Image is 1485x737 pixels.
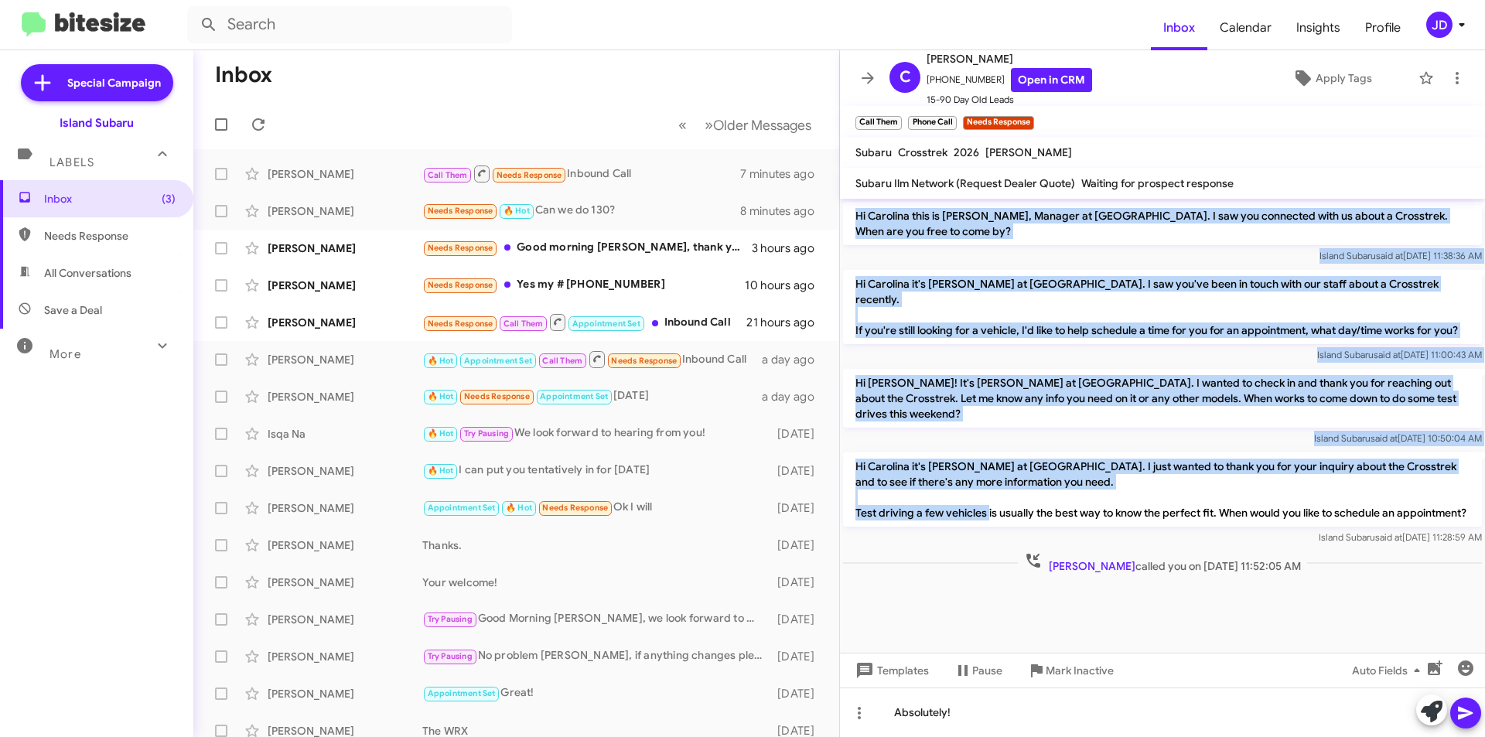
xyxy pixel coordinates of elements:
span: Subaru [855,145,892,159]
span: said at [1371,432,1398,444]
span: Appointment Set [464,356,532,366]
a: Insights [1284,5,1353,50]
a: Inbox [1151,5,1207,50]
div: [PERSON_NAME] [268,537,422,553]
div: [PERSON_NAME] [268,241,422,256]
p: Hi Carolina this is [PERSON_NAME], Manager at [GEOGRAPHIC_DATA]. I saw you connected with us abou... [843,202,1482,245]
div: [DATE] [422,387,762,405]
div: Isqa Na [268,426,422,442]
a: Open in CRM [1011,68,1092,92]
span: Call Them [428,170,468,180]
span: Island Subaru [DATE] 10:50:04 AM [1314,432,1482,444]
div: 10 hours ago [745,278,827,293]
div: Inbound Call [422,312,746,332]
span: Try Pausing [428,651,473,661]
span: Inbox [44,191,176,206]
div: Your welcome! [422,575,770,590]
span: Appointment Set [540,391,608,401]
div: a day ago [762,389,827,404]
span: called you on [DATE] 11:52:05 AM [1018,551,1307,574]
span: Older Messages [713,117,811,134]
h1: Inbox [215,63,272,87]
button: Mark Inactive [1015,657,1126,684]
div: Yes my # [PHONE_NUMBER] [422,276,745,294]
div: [PERSON_NAME] [268,649,422,664]
div: [PERSON_NAME] [268,315,422,330]
span: Call Them [504,319,544,329]
span: Auto Fields [1352,657,1426,684]
span: 🔥 Hot [428,428,454,438]
button: Previous [669,109,696,141]
span: Waiting for prospect response [1081,176,1234,190]
div: Inbound Call [422,350,762,369]
span: Mark Inactive [1046,657,1114,684]
div: 8 minutes ago [740,203,827,219]
span: Crosstrek [898,145,947,159]
span: Appointment Set [572,319,640,329]
span: C [900,65,911,90]
small: Call Them [855,116,902,130]
span: Pause [972,657,1002,684]
div: No problem [PERSON_NAME], if anything changes please feel free to reach out to us! [422,647,770,665]
span: Needs Response [464,391,530,401]
div: I can put you tentatively in for [DATE] [422,462,770,479]
p: Hi [PERSON_NAME]! It's [PERSON_NAME] at [GEOGRAPHIC_DATA]. I wanted to check in and thank you for... [843,369,1482,428]
span: Needs Response [428,206,493,216]
button: Apply Tags [1252,64,1411,92]
div: 7 minutes ago [740,166,827,182]
span: Needs Response [497,170,562,180]
button: Pause [941,657,1015,684]
span: Apply Tags [1316,64,1372,92]
div: Great! [422,684,770,702]
span: Call Them [542,356,582,366]
div: [DATE] [770,426,827,442]
span: said at [1375,531,1402,543]
a: Special Campaign [21,64,173,101]
div: [PERSON_NAME] [268,203,422,219]
span: 2026 [954,145,979,159]
div: [DATE] [770,612,827,627]
div: JD [1426,12,1453,38]
input: Search [187,6,512,43]
span: Templates [852,657,929,684]
span: Special Campaign [67,75,161,90]
div: We look forward to hearing from you! [422,425,770,442]
div: [PERSON_NAME] [268,575,422,590]
span: 🔥 Hot [428,391,454,401]
span: Needs Response [542,503,608,513]
div: Thanks. [422,537,770,553]
div: 3 hours ago [752,241,827,256]
div: [PERSON_NAME] [268,463,422,479]
p: Hi Carolina it's [PERSON_NAME] at [GEOGRAPHIC_DATA]. I saw you've been in touch with our staff ab... [843,270,1482,344]
div: [PERSON_NAME] [268,278,422,293]
div: [DATE] [770,463,827,479]
span: Subaru Ilm Network (Request Dealer Quote) [855,176,1075,190]
div: Inbound Call [422,164,740,183]
div: [PERSON_NAME] [268,352,422,367]
span: Island Subaru [DATE] 11:38:36 AM [1319,250,1482,261]
span: Try Pausing [428,614,473,624]
span: 🔥 Hot [506,503,532,513]
span: Needs Response [611,356,677,366]
span: [PERSON_NAME] [985,145,1072,159]
span: [PERSON_NAME] [1049,559,1135,573]
span: said at [1374,349,1401,360]
span: Island Subaru [DATE] 11:00:43 AM [1317,349,1482,360]
div: a day ago [762,352,827,367]
span: [PHONE_NUMBER] [927,68,1092,92]
nav: Page navigation example [670,109,821,141]
span: 🔥 Hot [428,466,454,476]
span: Appointment Set [428,503,496,513]
span: Appointment Set [428,688,496,698]
span: More [49,347,81,361]
div: [PERSON_NAME] [268,389,422,404]
div: [DATE] [770,686,827,701]
button: JD [1413,12,1468,38]
span: (3) [162,191,176,206]
div: Can we do 130? [422,202,740,220]
a: Profile [1353,5,1413,50]
a: Calendar [1207,5,1284,50]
